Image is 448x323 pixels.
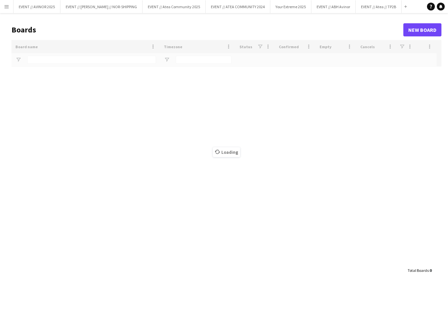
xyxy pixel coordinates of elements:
[143,0,206,13] button: EVENT // Atea Community 2025
[356,0,402,13] button: EVENT // Atea // TP2B
[206,0,270,13] button: EVENT // ATEA COMMUNITY 2024
[13,0,60,13] button: EVENT // AVINOR 2025
[60,0,143,13] button: EVENT // [PERSON_NAME] // NOR-SHIPPING
[311,0,356,13] button: EVENT // ABH Avinor
[213,147,240,157] span: Loading
[11,25,403,35] h1: Boards
[430,268,432,273] span: 0
[403,23,441,36] a: New Board
[408,264,432,277] div: :
[408,268,429,273] span: Total Boards
[270,0,311,13] button: Your Extreme 2025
